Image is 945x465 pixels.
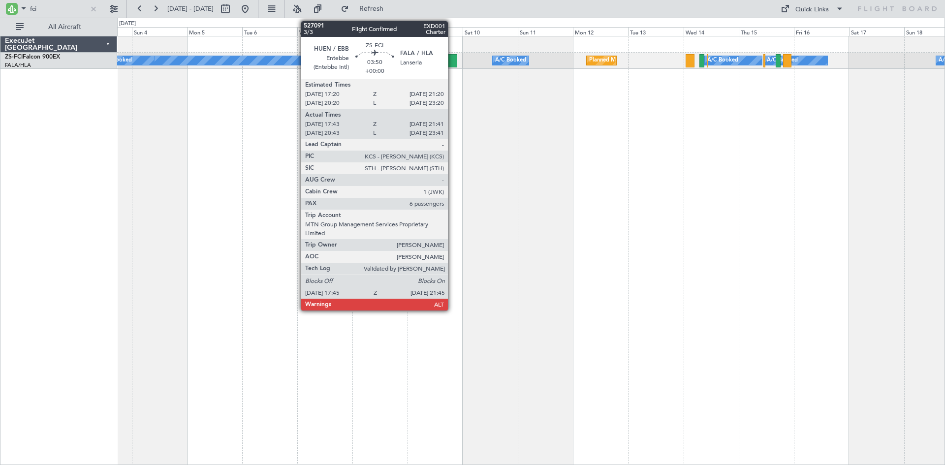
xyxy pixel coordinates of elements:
div: Mon 12 [573,27,628,36]
button: Quick Links [776,1,849,17]
div: Planned Maint Lanseria [589,53,647,68]
button: All Aircraft [11,19,107,35]
input: A/C (Reg. or Type) [30,1,87,16]
div: A/C Booked [495,53,526,68]
div: Tue 6 [242,27,297,36]
span: ZS-FCI [5,54,23,60]
div: Thu 15 [739,27,794,36]
span: [DATE] - [DATE] [167,4,214,13]
div: Tue 13 [628,27,683,36]
div: Wed 14 [684,27,739,36]
span: All Aircraft [26,24,104,31]
div: Fri 9 [408,27,463,36]
button: Refresh [336,1,395,17]
div: Sun 4 [132,27,187,36]
div: Mon 5 [187,27,242,36]
div: [DATE] [119,20,136,28]
a: ZS-FCIFalcon 900EX [5,54,60,60]
div: Wed 7 [297,27,352,36]
div: Sun 11 [518,27,573,36]
div: Quick Links [795,5,829,15]
div: A/C Booked [707,53,738,68]
div: Thu 8 [352,27,408,36]
div: Sat 10 [463,27,518,36]
a: FALA/HLA [5,62,31,69]
div: A/C Booked [767,53,798,68]
div: A/C Booked [389,53,420,68]
div: Fri 16 [794,27,849,36]
div: Sat 17 [849,27,904,36]
span: Refresh [351,5,392,12]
